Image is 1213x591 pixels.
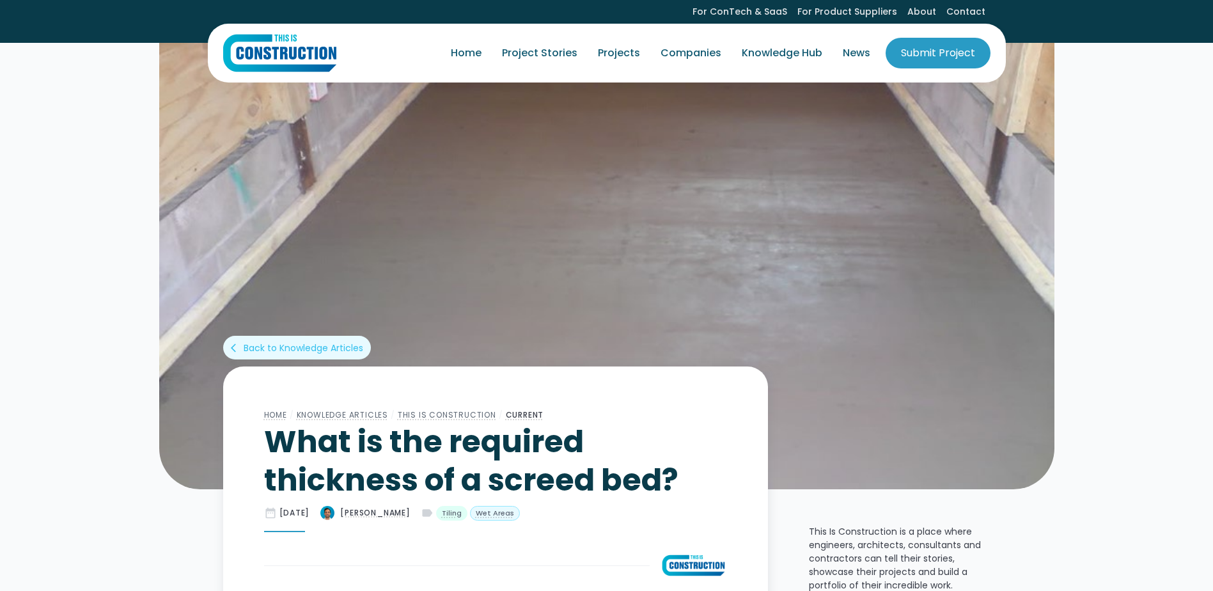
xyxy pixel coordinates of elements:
[476,508,514,519] div: Wet Areas
[442,508,462,519] div: Tiling
[223,34,336,72] a: home
[496,407,506,423] div: /
[436,506,467,521] a: Tiling
[650,35,732,71] a: Companies
[264,423,727,500] h1: What is the required thickness of a screed bed?
[340,507,410,519] div: [PERSON_NAME]
[244,342,363,354] div: Back to Knowledge Articles
[441,35,492,71] a: Home
[388,407,398,423] div: /
[320,505,410,521] a: [PERSON_NAME]
[398,409,496,420] a: This Is Construction
[320,505,335,521] img: What is the required thickness of a screed bed?
[588,35,650,71] a: Projects
[886,38,990,68] a: Submit Project
[231,342,241,354] div: arrow_back_ios
[660,553,727,578] img: What is the required thickness of a screed bed?
[833,35,880,71] a: News
[421,507,434,519] div: label
[223,34,336,72] img: This Is Construction Logo
[492,35,588,71] a: Project Stories
[279,507,310,519] div: [DATE]
[287,407,297,423] div: /
[732,35,833,71] a: Knowledge Hub
[901,45,975,61] div: Submit Project
[264,409,287,420] a: Home
[506,409,544,420] a: Current
[159,42,1054,489] img: What is the required thickness of a screed bed?
[264,507,277,519] div: date_range
[223,336,371,359] a: arrow_back_iosBack to Knowledge Articles
[470,506,520,521] a: Wet Areas
[297,409,388,420] a: Knowledge Articles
